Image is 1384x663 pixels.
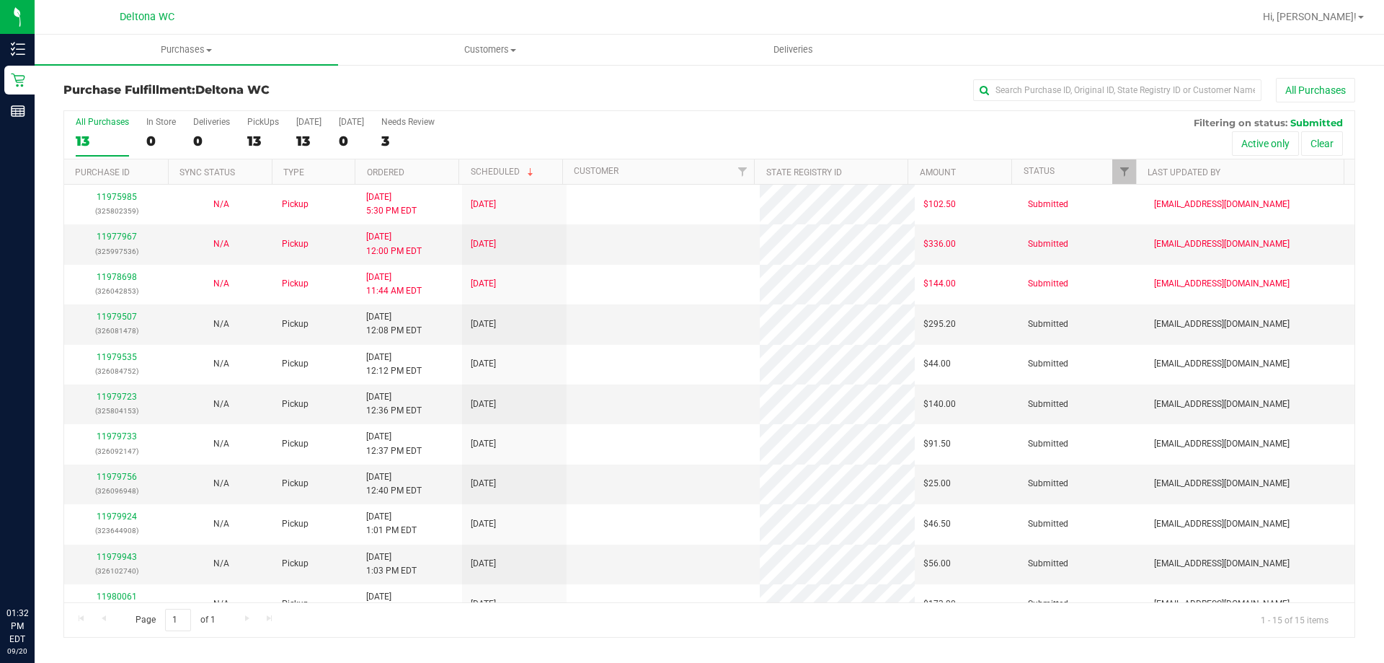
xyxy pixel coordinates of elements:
span: $46.50 [923,517,951,531]
span: [DATE] 1:16 PM EDT [366,590,417,618]
span: [DATE] [471,597,496,611]
span: [DATE] 12:36 PM EDT [366,390,422,418]
a: 11979535 [97,352,137,362]
span: [DATE] 12:12 PM EDT [366,351,422,378]
span: Submitted [1028,517,1068,531]
div: Needs Review [381,117,435,127]
span: [DATE] [471,237,496,251]
span: [DATE] 5:30 PM EDT [366,190,417,218]
a: 11980061 [97,592,137,602]
div: 13 [247,133,279,149]
span: Deltona WC [195,83,270,97]
span: Submitted [1028,437,1068,451]
button: N/A [213,477,229,491]
span: Deltona WC [120,11,174,23]
span: [DATE] [471,317,496,331]
a: 11978698 [97,272,137,282]
span: Pickup [282,317,309,331]
span: [DATE] 12:40 PM EDT [366,470,422,498]
span: [DATE] [471,437,496,451]
span: [EMAIL_ADDRESS][DOMAIN_NAME] [1154,237,1290,251]
a: Purchases [35,35,338,65]
a: 11977967 [97,232,137,242]
span: Filtering on status: [1194,117,1287,128]
span: Pickup [282,517,309,531]
p: (325802359) [73,204,160,218]
span: Page of 1 [123,609,227,631]
a: Ordered [367,167,404,177]
h3: Purchase Fulfillment: [63,84,494,97]
span: Submitted [1028,198,1068,211]
span: [DATE] [471,517,496,531]
span: [DATE] [471,198,496,211]
span: Pickup [282,198,309,211]
span: Submitted [1290,117,1343,128]
span: Submitted [1028,557,1068,571]
span: [DATE] 12:08 PM EDT [366,310,422,338]
span: [DATE] 12:00 PM EDT [366,230,422,258]
span: Not Applicable [213,558,229,568]
p: (326084752) [73,364,160,378]
span: $173.80 [923,597,956,611]
span: $102.50 [923,198,956,211]
span: $91.50 [923,437,951,451]
button: Active only [1232,131,1299,156]
a: 11979723 [97,392,137,402]
p: 09/20 [6,646,28,657]
span: Deliveries [754,43,833,56]
span: Not Applicable [213,478,229,488]
span: Pickup [282,477,309,491]
span: [DATE] [471,357,496,371]
inline-svg: Retail [11,73,25,87]
span: Submitted [1028,237,1068,251]
span: [EMAIL_ADDRESS][DOMAIN_NAME] [1154,517,1290,531]
span: [DATE] [471,477,496,491]
div: PickUps [247,117,279,127]
div: 3 [381,133,435,149]
span: Submitted [1028,398,1068,411]
button: N/A [213,437,229,451]
a: 11979943 [97,552,137,562]
span: Not Applicable [213,239,229,249]
span: $295.20 [923,317,956,331]
span: Not Applicable [213,439,229,449]
span: Not Applicable [213,319,229,329]
span: [DATE] [471,557,496,571]
input: 1 [165,609,191,631]
a: 11979733 [97,431,137,442]
div: 0 [339,133,364,149]
span: [EMAIL_ADDRESS][DOMAIN_NAME] [1154,477,1290,491]
p: (326042853) [73,284,160,298]
div: [DATE] [296,117,321,127]
span: Pickup [282,357,309,371]
span: [DATE] 1:03 PM EDT [366,550,417,578]
button: N/A [213,597,229,611]
a: Last Updated By [1148,167,1220,177]
div: [DATE] [339,117,364,127]
button: N/A [213,317,229,331]
span: [DATE] [471,277,496,291]
inline-svg: Inventory [11,42,25,56]
a: Customers [338,35,642,65]
span: [EMAIL_ADDRESS][DOMAIN_NAME] [1154,198,1290,211]
a: Purchase ID [75,167,130,177]
button: N/A [213,398,229,411]
div: In Store [146,117,176,127]
button: N/A [213,198,229,211]
button: N/A [213,557,229,571]
span: [EMAIL_ADDRESS][DOMAIN_NAME] [1154,437,1290,451]
span: Not Applicable [213,399,229,409]
span: [EMAIL_ADDRESS][DOMAIN_NAME] [1154,277,1290,291]
p: 01:32 PM EDT [6,607,28,646]
span: Pickup [282,597,309,611]
span: [DATE] 1:01 PM EDT [366,510,417,537]
span: [DATE] 12:37 PM EDT [366,430,422,457]
span: Not Applicable [213,278,229,289]
span: [EMAIL_ADDRESS][DOMAIN_NAME] [1154,357,1290,371]
span: $144.00 [923,277,956,291]
span: $336.00 [923,237,956,251]
div: All Purchases [76,117,129,127]
span: [EMAIL_ADDRESS][DOMAIN_NAME] [1154,557,1290,571]
div: 0 [146,133,176,149]
span: [DATE] 11:44 AM EDT [366,271,422,298]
